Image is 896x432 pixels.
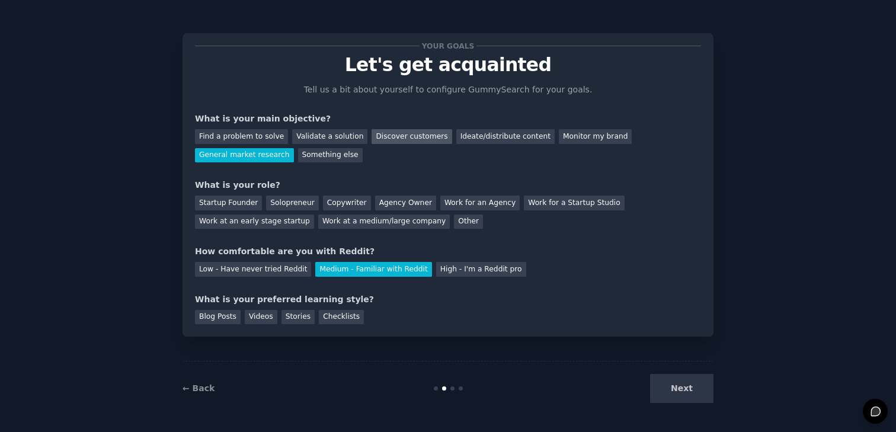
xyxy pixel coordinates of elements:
[195,113,701,125] div: What is your main objective?
[195,262,311,277] div: Low - Have never tried Reddit
[524,196,624,210] div: Work for a Startup Studio
[298,148,363,163] div: Something else
[195,310,241,325] div: Blog Posts
[195,245,701,258] div: How comfortable are you with Reddit?
[454,215,483,229] div: Other
[440,196,520,210] div: Work for an Agency
[183,383,215,393] a: ← Back
[195,215,314,229] div: Work at an early stage startup
[195,196,262,210] div: Startup Founder
[281,310,315,325] div: Stories
[315,262,431,277] div: Medium - Familiar with Reddit
[245,310,277,325] div: Videos
[372,129,452,144] div: Discover customers
[375,196,436,210] div: Agency Owner
[195,55,701,75] p: Let's get acquainted
[318,215,450,229] div: Work at a medium/large company
[319,310,364,325] div: Checklists
[436,262,526,277] div: High - I'm a Reddit pro
[195,129,288,144] div: Find a problem to solve
[420,40,476,52] span: Your goals
[559,129,632,144] div: Monitor my brand
[195,293,701,306] div: What is your preferred learning style?
[195,179,701,191] div: What is your role?
[299,84,597,96] p: Tell us a bit about yourself to configure GummySearch for your goals.
[292,129,367,144] div: Validate a solution
[323,196,371,210] div: Copywriter
[266,196,318,210] div: Solopreneur
[456,129,555,144] div: Ideate/distribute content
[195,148,294,163] div: General market research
